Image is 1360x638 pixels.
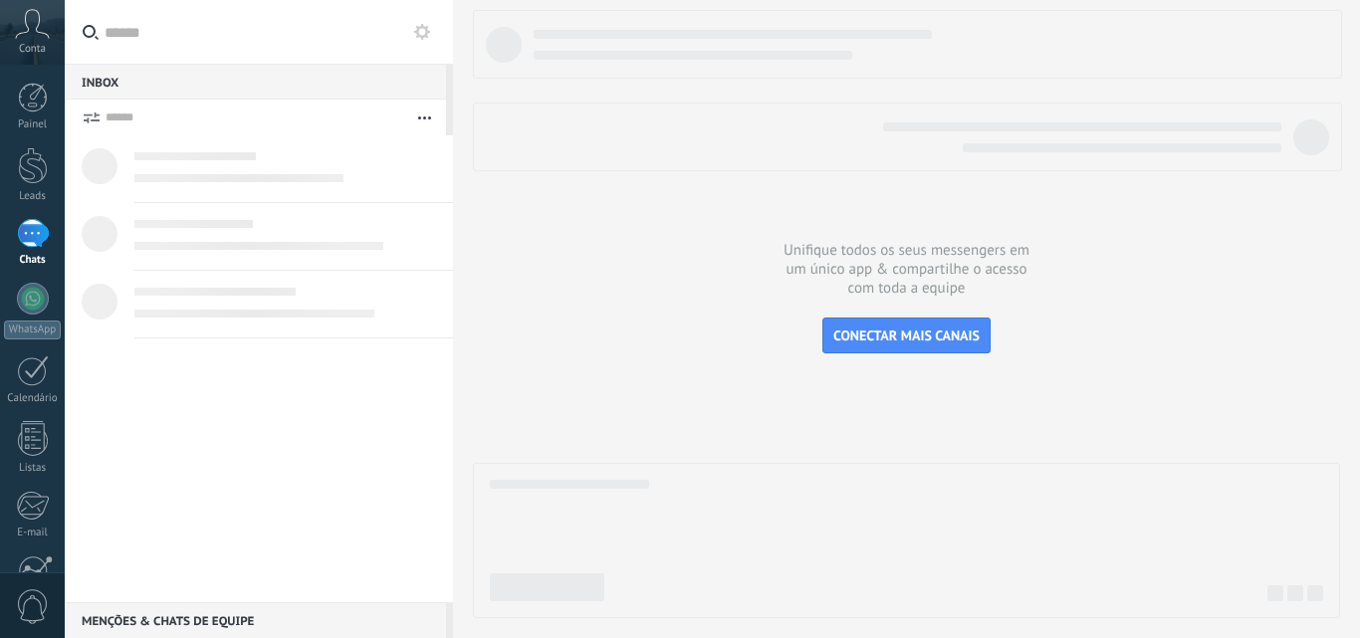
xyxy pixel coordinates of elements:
[19,43,46,56] span: Conta
[4,254,62,267] div: Chats
[65,64,446,100] div: Inbox
[4,462,62,475] div: Listas
[4,392,62,405] div: Calendário
[822,318,991,353] button: CONECTAR MAIS CANAIS
[4,527,62,539] div: E-mail
[833,326,980,344] span: CONECTAR MAIS CANAIS
[4,320,61,339] div: WhatsApp
[4,190,62,203] div: Leads
[65,602,446,638] div: Menções & Chats de equipe
[4,118,62,131] div: Painel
